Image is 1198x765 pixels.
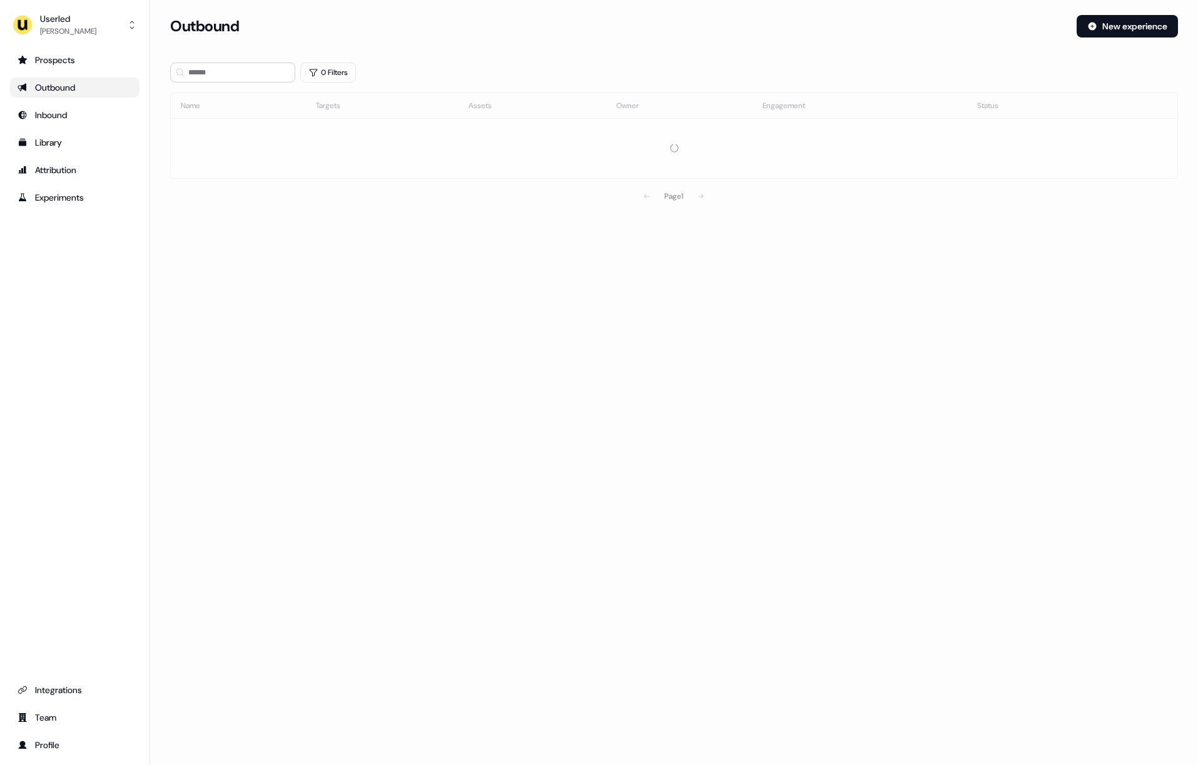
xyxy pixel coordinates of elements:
a: Go to outbound experience [10,77,140,97]
a: Go to attribution [10,160,140,180]
div: Experiments [18,191,132,204]
button: 0 Filters [300,62,356,82]
a: Go to prospects [10,50,140,70]
div: Prospects [18,54,132,66]
div: Userled [40,12,96,25]
div: Outbound [18,81,132,94]
h3: Outbound [170,17,239,36]
div: Team [18,711,132,724]
div: Profile [18,739,132,751]
div: [PERSON_NAME] [40,25,96,37]
div: Library [18,136,132,149]
a: Go to team [10,707,140,727]
div: Integrations [18,684,132,696]
div: Inbound [18,109,132,121]
a: Go to integrations [10,680,140,700]
a: Go to Inbound [10,105,140,125]
a: Go to experiments [10,187,140,207]
a: Go to templates [10,132,140,152]
button: New experience [1077,15,1178,37]
a: Go to profile [10,735,140,755]
button: Userled[PERSON_NAME] [10,10,140,40]
div: Attribution [18,164,132,176]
